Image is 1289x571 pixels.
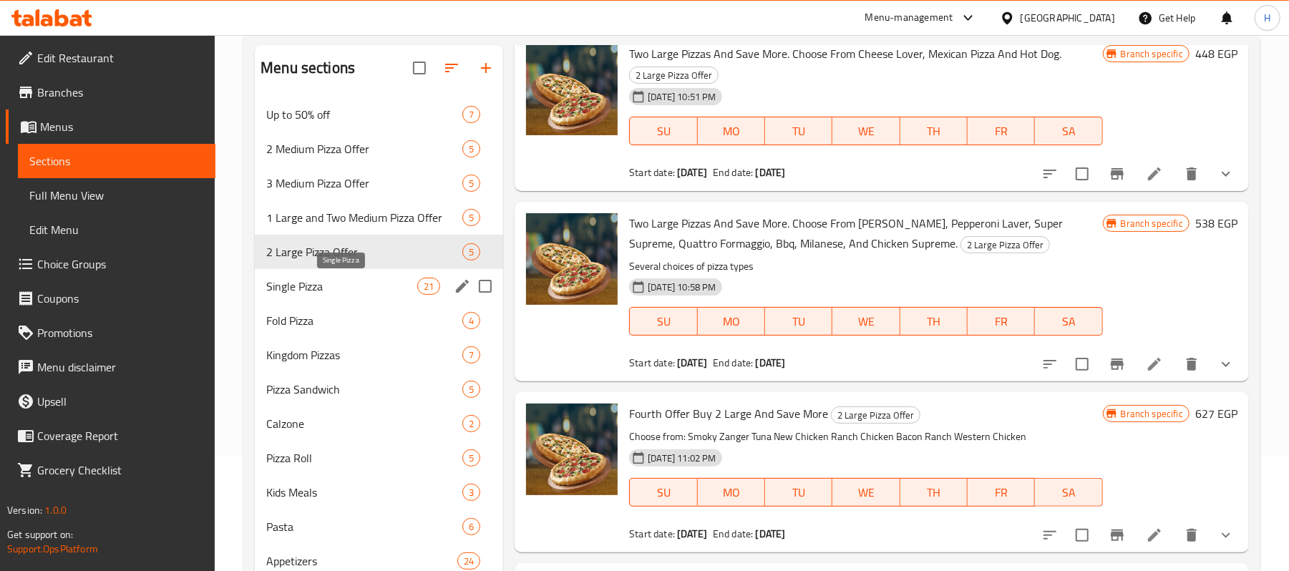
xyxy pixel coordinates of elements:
span: Kids Meals [266,484,462,501]
button: show more [1209,157,1243,191]
span: Select to update [1067,349,1097,379]
button: delete [1174,157,1209,191]
button: sort-choices [1033,157,1067,191]
span: Menu disclaimer [37,358,204,376]
div: items [417,278,440,295]
span: [DATE] 10:51 PM [642,90,721,104]
a: Upsell [6,384,215,419]
span: 3 [463,486,480,499]
div: Pizza Roll5 [255,441,503,475]
button: SU [629,307,697,336]
span: End date: [713,163,753,182]
div: items [462,312,480,329]
div: Calzone [266,415,462,432]
span: MO [704,311,759,332]
span: 2 Large Pizza Offer [266,243,462,260]
span: TU [771,482,827,503]
div: items [462,415,480,432]
button: TU [765,117,832,145]
span: Fourth Offer Buy 2 Large And Save More [629,403,828,424]
div: Pizza Sandwich5 [255,372,503,406]
span: H [1264,10,1270,26]
span: Grocery Checklist [37,462,204,479]
div: items [462,209,480,226]
button: TH [900,117,968,145]
button: Branch-specific-item [1100,518,1134,552]
button: sort-choices [1033,347,1067,381]
a: Edit menu item [1146,165,1163,182]
div: 2 Large Pizza Offer5 [255,235,503,269]
div: 2 Large Pizza Offer [960,236,1050,253]
div: Kids Meals3 [255,475,503,509]
span: SA [1041,482,1096,503]
span: 5 [463,142,480,156]
span: Start date: [629,524,675,543]
span: 5 [463,177,480,190]
span: Promotions [37,324,204,341]
button: SA [1035,117,1102,145]
span: Start date: [629,353,675,372]
a: Menu disclaimer [6,350,215,384]
span: SU [636,311,691,332]
div: 3 Medium Pizza Offer [266,175,462,192]
button: SA [1035,478,1102,507]
span: Pasta [266,518,462,535]
h2: Menu sections [261,57,355,79]
span: 4 [463,314,480,328]
span: 2 Large Pizza Offer [832,407,920,424]
b: [DATE] [677,163,707,182]
a: Promotions [6,316,215,350]
button: WE [832,478,900,507]
div: Up to 50% off7 [255,97,503,132]
button: Add section [469,51,503,85]
span: TU [771,121,827,142]
div: Pasta6 [255,509,503,544]
span: Edit Restaurant [37,49,204,67]
span: Start date: [629,163,675,182]
a: Full Menu View [18,178,215,213]
h6: 627 EGP [1195,404,1237,424]
span: Version: [7,501,42,519]
h6: 538 EGP [1195,213,1237,233]
span: Kingdom Pizzas [266,346,462,363]
span: Up to 50% off [266,106,462,123]
span: End date: [713,353,753,372]
div: 2 Large Pizza Offer [629,67,719,84]
button: sort-choices [1033,518,1067,552]
span: Coverage Report [37,427,204,444]
div: items [462,484,480,501]
a: Menus [6,109,215,144]
button: Branch-specific-item [1100,157,1134,191]
span: SA [1041,311,1096,332]
b: [DATE] [756,524,786,543]
span: Branch specific [1115,407,1189,421]
span: Pizza Roll [266,449,462,467]
span: SA [1041,121,1096,142]
span: [DATE] 10:58 PM [642,280,721,294]
a: Coupons [6,281,215,316]
button: MO [698,478,765,507]
div: Fold Pizza [266,312,462,329]
span: MO [704,482,759,503]
div: Calzone2 [255,406,503,441]
div: items [462,175,480,192]
button: delete [1174,518,1209,552]
button: edit [452,275,473,297]
div: items [462,346,480,363]
span: Two Large Pizzas And Save More. Choose From [PERSON_NAME], Pepperoni Laver, Super Supreme, Quattr... [629,213,1063,254]
button: FR [968,117,1035,145]
span: TH [906,482,962,503]
p: Choose from: Smoky Zanger Tuna New Chicken Ranch Chicken Bacon Ranch Western Chicken [629,428,1102,446]
span: [DATE] 11:02 PM [642,452,721,465]
a: Coverage Report [6,419,215,453]
div: items [462,381,480,398]
span: 7 [463,108,480,122]
svg: Show Choices [1217,527,1235,544]
span: Menus [40,118,204,135]
a: Choice Groups [6,247,215,281]
span: Branch specific [1115,217,1189,230]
